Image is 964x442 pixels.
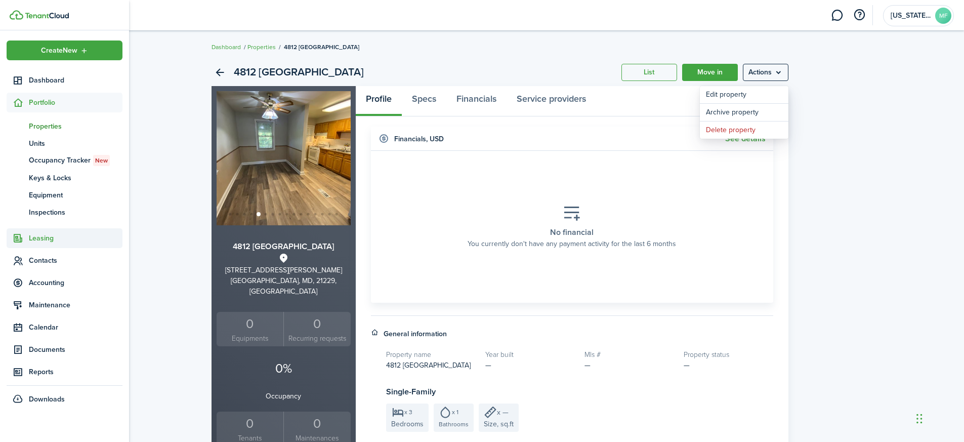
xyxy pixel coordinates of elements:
h5: Property status [684,349,773,360]
img: Property image 3 [217,91,351,225]
a: Occupancy TrackerNew [7,152,122,169]
span: Size, sq.ft [484,419,514,429]
a: 0 Recurring requests [283,312,351,347]
span: Create New [41,47,77,54]
div: 0 [219,314,281,334]
a: Back [212,64,229,81]
a: Equipment [7,186,122,204]
span: Leasing [29,233,122,244]
small: Equipments [219,333,281,344]
span: x — [497,407,509,418]
button: Open menu [743,64,788,81]
h3: 4812 [GEOGRAPHIC_DATA] [217,240,351,253]
a: List [621,64,677,81]
a: Units [7,135,122,152]
p: 0% [217,359,351,378]
span: Properties [29,121,122,132]
span: Accounting [29,277,122,288]
span: Contacts [29,255,122,266]
a: 0Equipments [217,312,284,347]
span: Documents [29,344,122,355]
span: 4812 [GEOGRAPHIC_DATA] [386,360,471,371]
span: Equipment [29,190,122,200]
span: Dashboard [29,75,122,86]
span: Maintenance [29,300,122,310]
placeholder-description: You currently don't have any payment activity for the last 6 months [468,238,676,249]
span: 4812 [GEOGRAPHIC_DATA] [284,43,359,52]
a: Properties [247,43,276,52]
span: — [684,360,690,371]
a: Keys & Locks [7,169,122,186]
span: Portfolio [29,97,122,108]
div: [GEOGRAPHIC_DATA], MD, 21229, [GEOGRAPHIC_DATA] [217,275,351,297]
div: 0 [219,414,281,433]
placeholder-title: No financial [550,226,594,238]
iframe: Chat Widget [790,333,964,442]
h3: Single-Family [386,386,773,398]
div: Drag [916,404,923,434]
span: Downloads [29,394,65,405]
a: Messaging [827,3,847,28]
span: Reports [29,367,122,377]
a: Service providers [507,86,596,116]
div: [STREET_ADDRESS][PERSON_NAME] [217,265,351,275]
div: 0 [286,314,348,334]
h4: Financials , USD [394,134,444,144]
a: Inspections [7,204,122,221]
a: Edit property [700,86,788,103]
h5: Mls # [584,349,674,360]
button: Open menu [7,41,122,60]
a: Dashboard [7,70,122,90]
span: Maryland Family [891,12,931,19]
span: Units [29,138,122,149]
h5: Property name [386,349,475,360]
menu-btn: Actions [743,64,788,81]
img: TenantCloud [10,10,23,20]
span: — [584,360,591,371]
a: Dashboard [212,43,241,52]
button: Open resource center [851,7,868,24]
h2: 4812 [GEOGRAPHIC_DATA] [234,64,364,81]
avatar-text: MF [935,8,951,24]
span: Bathrooms [439,420,469,429]
a: Properties [7,117,122,135]
span: — [485,360,491,371]
span: Occupancy Tracker [29,155,122,166]
h4: General information [384,329,447,339]
a: Financials [446,86,507,116]
h5: Year built [485,349,574,360]
small: Recurring requests [286,333,348,344]
span: Inspections [29,207,122,218]
span: Keys & Locks [29,173,122,183]
span: New [95,156,108,165]
a: Move in [682,64,738,81]
img: TenantCloud [25,13,69,19]
div: 0 [286,414,348,433]
button: Archive property [700,104,788,121]
a: Reports [7,362,122,382]
span: x 1 [452,409,458,415]
span: Bedrooms [391,419,424,429]
p: Occupancy [217,391,351,401]
button: Delete property [700,122,788,139]
span: Calendar [29,322,122,333]
span: x 3 [404,409,412,415]
a: Specs [402,86,446,116]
